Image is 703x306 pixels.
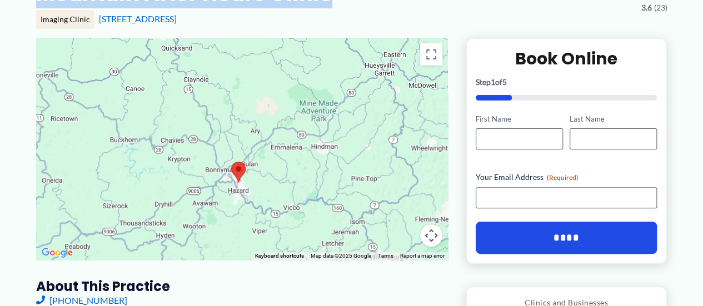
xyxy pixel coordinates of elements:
h2: Book Online [476,48,657,69]
span: (Required) [547,173,579,182]
span: 5 [502,77,507,87]
button: Map camera controls [420,224,442,247]
a: [STREET_ADDRESS] [99,13,177,24]
label: First Name [476,114,563,124]
a: [PHONE_NUMBER] [36,295,127,305]
span: Map data ©2025 Google [311,253,371,259]
h3: About this practice [36,278,448,295]
p: Step of [476,78,657,86]
label: Your Email Address [476,172,657,183]
a: Terms (opens in new tab) [378,253,393,259]
span: 3.6 [641,1,652,15]
button: Keyboard shortcuts [255,252,304,260]
img: Google [39,245,76,260]
span: (23) [654,1,667,15]
a: Open this area in Google Maps (opens a new window) [39,245,76,260]
div: Imaging Clinic [36,10,94,29]
span: 1 [491,77,495,87]
button: Toggle fullscreen view [420,43,442,66]
a: Report a map error [400,253,445,259]
label: Last Name [570,114,657,124]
